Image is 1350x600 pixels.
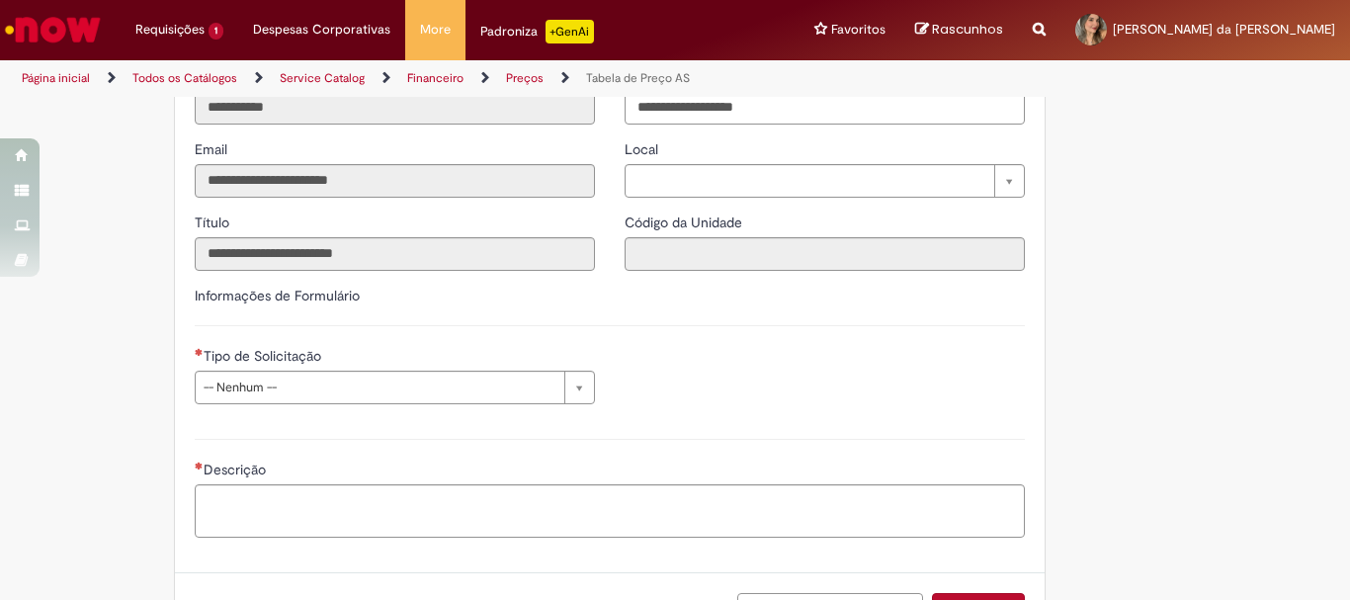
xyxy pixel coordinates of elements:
span: Requisições [135,20,205,40]
span: Necessários [195,462,204,470]
input: Título [195,237,595,271]
span: Rascunhos [932,20,1003,39]
span: Somente leitura - Título [195,214,233,231]
a: Todos os Catálogos [132,70,237,86]
p: +GenAi [546,20,594,43]
textarea: Descrição [195,484,1025,538]
span: Favoritos [831,20,886,40]
span: [PERSON_NAME] da [PERSON_NAME] [1113,21,1335,38]
input: Telefone de Contato [625,91,1025,125]
div: Padroniza [480,20,594,43]
label: Somente leitura - Código da Unidade [625,213,746,232]
span: Tipo de Solicitação [204,347,325,365]
ul: Trilhas de página [15,60,886,97]
span: -- Nenhum -- [204,372,554,403]
input: Código da Unidade [625,237,1025,271]
a: Limpar campo Local [625,164,1025,198]
label: Somente leitura - Título [195,213,233,232]
a: Tabela de Preço AS [586,70,690,86]
span: Necessários [195,348,204,356]
span: Descrição [204,461,270,478]
span: 1 [209,23,223,40]
span: Local [625,140,662,158]
a: Service Catalog [280,70,365,86]
img: ServiceNow [2,10,104,49]
span: Somente leitura - Email [195,140,231,158]
span: More [420,20,451,40]
label: Informações de Formulário [195,287,360,304]
span: Somente leitura - Código da Unidade [625,214,746,231]
a: Preços [506,70,544,86]
input: Email [195,164,595,198]
a: Rascunhos [915,21,1003,40]
a: Financeiro [407,70,464,86]
label: Somente leitura - Email [195,139,231,159]
span: Despesas Corporativas [253,20,390,40]
a: Página inicial [22,70,90,86]
input: ID [195,91,595,125]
